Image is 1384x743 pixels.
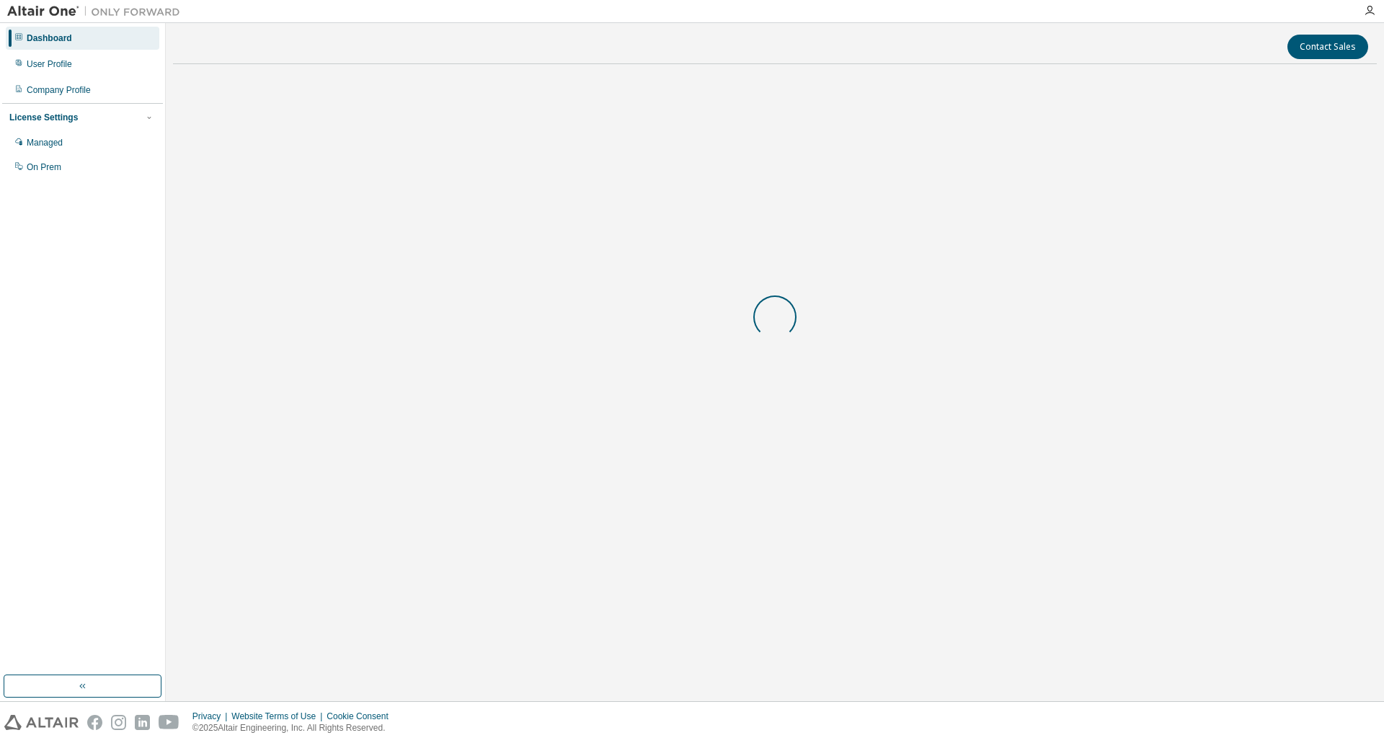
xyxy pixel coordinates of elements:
p: © 2025 Altair Engineering, Inc. All Rights Reserved. [192,722,397,734]
img: Altair One [7,4,187,19]
img: instagram.svg [111,715,126,730]
div: License Settings [9,112,78,123]
div: Privacy [192,711,231,722]
div: On Prem [27,161,61,173]
div: Managed [27,137,63,148]
div: User Profile [27,58,72,70]
img: linkedin.svg [135,715,150,730]
div: Cookie Consent [327,711,396,722]
div: Website Terms of Use [231,711,327,722]
div: Dashboard [27,32,72,44]
img: altair_logo.svg [4,715,79,730]
div: Company Profile [27,84,91,96]
img: youtube.svg [159,715,179,730]
img: facebook.svg [87,715,102,730]
button: Contact Sales [1287,35,1368,59]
